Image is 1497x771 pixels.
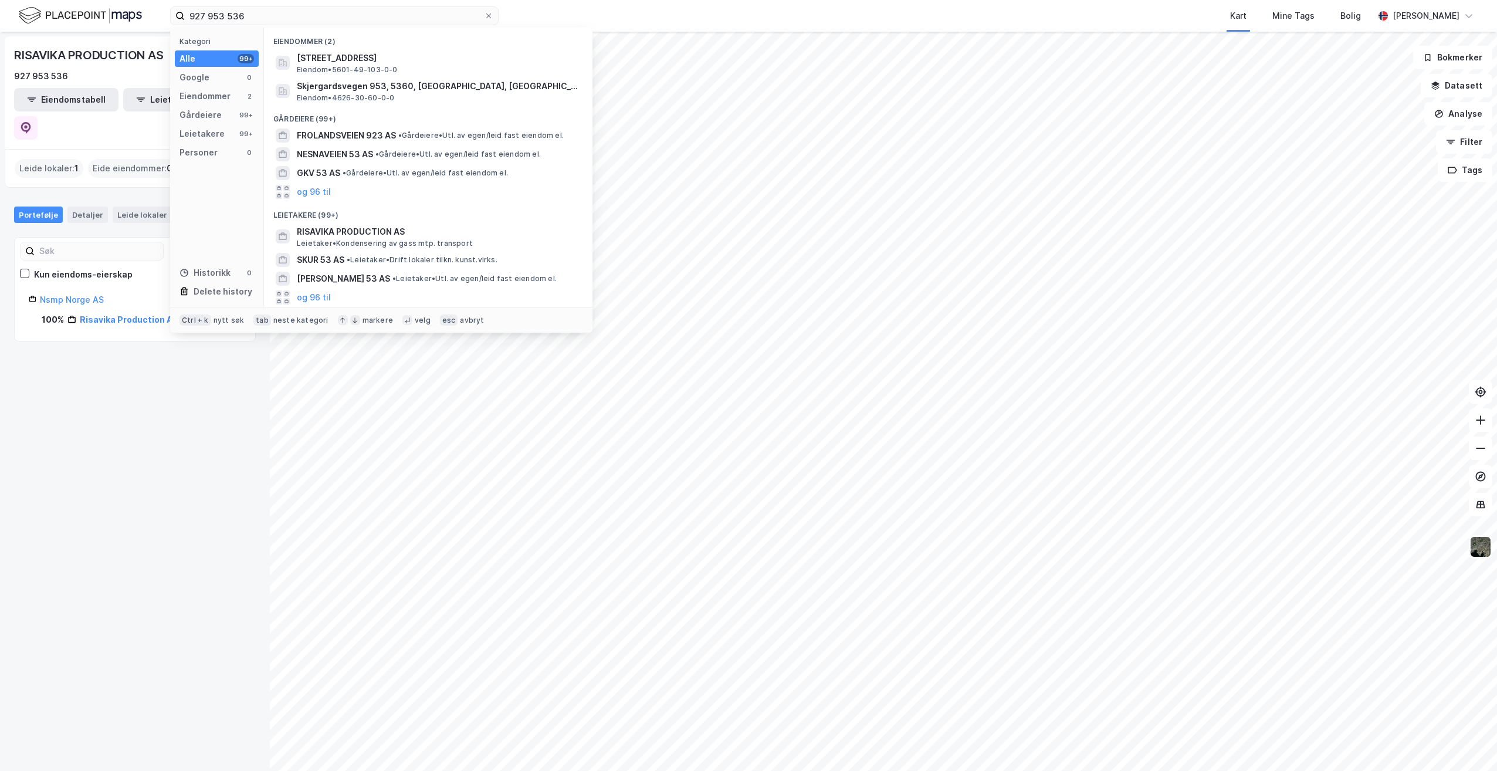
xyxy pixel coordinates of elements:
button: Eiendomstabell [14,88,118,111]
div: Gårdeiere [179,108,222,122]
a: Nsmp Norge AS [40,295,104,305]
div: Leide lokaler [113,207,186,223]
div: esc [440,315,458,326]
button: og 96 til [297,185,331,199]
span: • [347,255,350,264]
span: • [392,274,396,283]
button: Leietakertabell [123,88,228,111]
div: Mine Tags [1272,9,1315,23]
div: [PERSON_NAME] [1393,9,1459,23]
img: 9k= [1469,536,1492,558]
span: • [343,168,346,177]
span: Leietaker • Drift lokaler tilkn. kunst.virks. [347,255,497,265]
span: • [398,131,402,140]
div: Kategori [179,37,259,46]
div: Leietakere (99+) [264,201,592,222]
div: 2 [245,92,254,101]
img: logo.f888ab2527a4732fd821a326f86c7f29.svg [19,5,142,26]
button: Analyse [1424,102,1492,126]
span: NESNAVEIEN 53 AS [297,147,373,161]
div: RISAVIKA PRODUCTION AS [14,46,166,65]
div: 99+ [238,54,254,63]
span: Gårdeiere • Utl. av egen/leid fast eiendom el. [375,150,541,159]
div: 0 [245,268,254,278]
button: Datasett [1421,74,1492,97]
div: markere [363,316,393,325]
a: Risavika Production AS [80,315,178,324]
div: Historikk [179,266,231,280]
div: 0 [245,73,254,82]
button: og 96 til [297,290,331,305]
div: 1 [170,209,181,221]
span: SKUR 53 AS [297,253,344,267]
span: Leietaker • Utl. av egen/leid fast eiendom el. [392,274,557,283]
span: 1 [74,161,79,175]
div: Kart [1230,9,1247,23]
div: Leietakere [179,127,225,141]
div: Eiendommer [179,89,231,103]
div: Kun eiendoms-eierskap [34,268,133,282]
span: RISAVIKA PRODUCTION AS [297,225,578,239]
div: Ctrl + k [179,315,211,326]
input: Søk [35,242,163,260]
div: velg [415,316,431,325]
span: Eiendom • 5601-49-103-0-0 [297,65,398,75]
span: • [375,150,379,158]
div: Gårdeiere (99+) [264,105,592,126]
div: neste kategori [273,316,328,325]
span: GKV 53 AS [297,166,340,180]
span: Gårdeiere • Utl. av egen/leid fast eiendom el. [343,168,508,178]
div: 100% [42,313,64,327]
iframe: Chat Widget [1438,715,1497,771]
div: nytt søk [214,316,245,325]
div: avbryt [460,316,484,325]
span: FROLANDSVEIEN 923 AS [297,128,396,143]
button: Tags [1438,158,1492,182]
button: Filter [1436,130,1492,154]
div: tab [253,315,271,326]
span: Leietaker • Kondensering av gass mtp. transport [297,239,473,248]
div: 99+ [238,129,254,138]
input: Søk på adresse, matrikkel, gårdeiere, leietakere eller personer [185,7,484,25]
span: Gårdeiere • Utl. av egen/leid fast eiendom el. [398,131,564,140]
div: 99+ [238,110,254,120]
span: 0 [167,161,172,175]
div: 0 [245,148,254,157]
span: [STREET_ADDRESS] [297,51,578,65]
div: Leide lokaler : [15,159,83,178]
div: Detaljer [67,207,108,223]
div: 927 953 536 [14,69,68,83]
span: Skjergardsvegen 953, 5360, [GEOGRAPHIC_DATA], [GEOGRAPHIC_DATA] [297,79,578,93]
div: Google [179,70,209,84]
div: Eide eiendommer : [88,159,177,178]
div: Alle [179,52,195,66]
button: Bokmerker [1413,46,1492,69]
div: Portefølje [14,207,63,223]
div: Eiendommer (2) [264,28,592,49]
div: Personer [179,146,218,160]
div: Delete history [194,285,252,299]
span: [PERSON_NAME] 53 AS [297,272,390,286]
div: Bolig [1340,9,1361,23]
span: Eiendom • 4626-30-60-0-0 [297,93,394,103]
